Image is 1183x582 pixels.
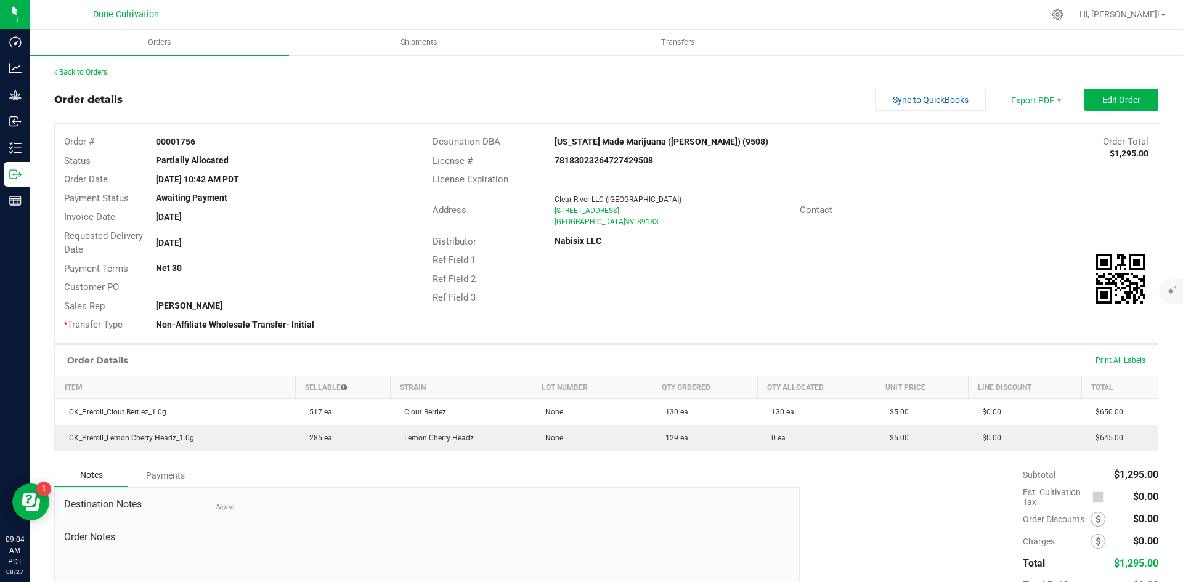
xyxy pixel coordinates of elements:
span: $650.00 [1089,408,1123,416]
h1: Order Details [67,355,128,365]
span: $0.00 [1133,513,1158,525]
span: Order # [64,136,94,147]
a: Shipments [289,30,548,55]
span: 129 ea [659,434,688,442]
span: Print All Labels [1096,356,1145,365]
span: Transfers [644,37,712,48]
span: Lemon Cherry Headz [398,434,474,442]
span: Sync to QuickBooks [893,95,969,105]
span: Address [433,204,466,216]
th: Line Discount [969,376,1082,398]
span: 517 ea [303,408,332,416]
span: [STREET_ADDRESS] [555,206,619,215]
span: License # [433,155,473,166]
span: $1,295.00 [1114,557,1158,569]
a: Orders [30,30,289,55]
span: Order Discounts [1023,514,1091,524]
th: Qty Ordered [652,376,758,398]
th: Lot Number [532,376,652,398]
div: Manage settings [1050,9,1065,20]
inline-svg: Grow [9,89,22,101]
span: Ref Field 1 [433,254,476,265]
span: $0.00 [1133,535,1158,547]
th: Item [55,376,296,398]
strong: [US_STATE] Made Marijuana ([PERSON_NAME]) (9508) [555,137,768,147]
inline-svg: Dashboard [9,36,22,48]
span: Ref Field 3 [433,292,476,303]
strong: Awaiting Payment [156,193,227,203]
span: Clear River LLC ([GEOGRAPHIC_DATA]) [555,195,681,204]
span: Customer PO [64,281,119,293]
span: Shipments [384,37,454,48]
span: Clout Berriez [398,408,446,416]
strong: Non-Affiliate Wholesale Transfer- Initial [156,320,314,329]
span: Order Total [1103,136,1148,147]
strong: [PERSON_NAME] [156,301,222,310]
strong: [DATE] [156,238,182,248]
iframe: Resource center [12,483,49,520]
a: Back to Orders [54,68,107,76]
span: $5.00 [884,408,909,416]
span: Charges [1023,536,1091,546]
strong: Partially Allocated [156,155,229,165]
strong: [DATE] 10:42 AM PDT [156,174,239,184]
li: Export PDF [998,89,1072,111]
img: Scan me! [1096,254,1145,304]
span: Distributor [433,236,476,247]
span: 285 ea [303,434,332,442]
span: Total [1023,557,1045,569]
span: CK_Preroll_Clout Berriez_1.0g [63,408,166,416]
span: $5.00 [884,434,909,442]
span: Orders [131,37,188,48]
span: $0.00 [1133,491,1158,503]
inline-svg: Outbound [9,168,22,180]
th: Qty Allocated [758,376,876,398]
p: 09:04 AM PDT [6,534,24,567]
div: Order details [54,92,123,107]
span: Transfer Type [64,319,123,330]
iframe: Resource center unread badge [36,482,51,496]
inline-svg: Reports [9,195,22,207]
span: NV [624,217,635,226]
span: Edit Order [1102,95,1140,105]
span: CK_Preroll_Lemon Cherry Headz_1.0g [63,434,194,442]
span: Destination DBA [433,136,500,147]
span: Dune Cultivation [93,9,159,20]
span: Invoice Date [64,211,115,222]
th: Strain [391,376,532,398]
span: 0 ea [765,434,786,442]
strong: [DATE] [156,212,182,222]
th: Total [1082,376,1158,398]
p: 08/27 [6,567,24,576]
span: 130 ea [765,408,794,416]
span: [GEOGRAPHIC_DATA] [555,217,625,226]
span: Calculate cultivation tax [1092,488,1109,505]
a: Transfers [548,30,808,55]
span: 130 ea [659,408,688,416]
span: None [216,503,234,511]
th: Sellable [296,376,391,398]
inline-svg: Inventory [9,142,22,154]
strong: Nabisix LLC [555,236,601,246]
span: Requested Delivery Date [64,230,143,256]
strong: 00001756 [156,137,195,147]
span: Order Date [64,174,108,185]
span: , [623,217,624,226]
span: Ref Field 2 [433,273,476,285]
div: Notes [54,464,128,487]
strong: $1,295.00 [1110,148,1148,158]
span: Contact [800,204,832,216]
span: Destination Notes [64,497,234,512]
span: Payment Terms [64,263,128,274]
span: Payment Status [64,193,129,204]
span: $0.00 [976,434,1001,442]
span: $0.00 [976,408,1001,416]
span: Subtotal [1023,470,1055,480]
div: Payments [128,464,202,487]
th: Unit Price [876,376,969,398]
span: License Expiration [433,174,508,185]
button: Edit Order [1084,89,1158,111]
inline-svg: Analytics [9,62,22,75]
